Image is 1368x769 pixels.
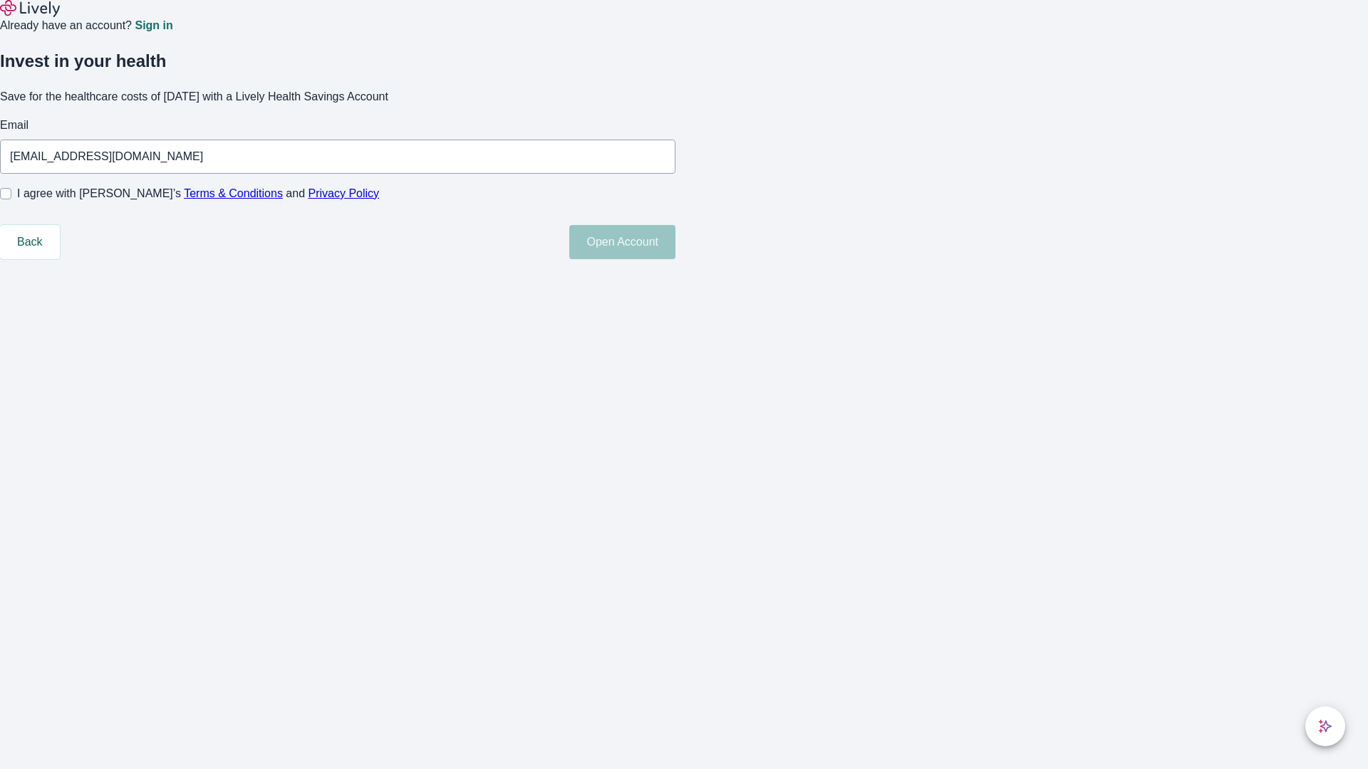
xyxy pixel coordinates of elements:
button: chat [1305,706,1345,746]
svg: Lively AI Assistant [1318,719,1332,733]
span: I agree with [PERSON_NAME]’s and [17,185,379,202]
a: Sign in [135,20,172,31]
a: Terms & Conditions [184,187,283,199]
a: Privacy Policy [309,187,380,199]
